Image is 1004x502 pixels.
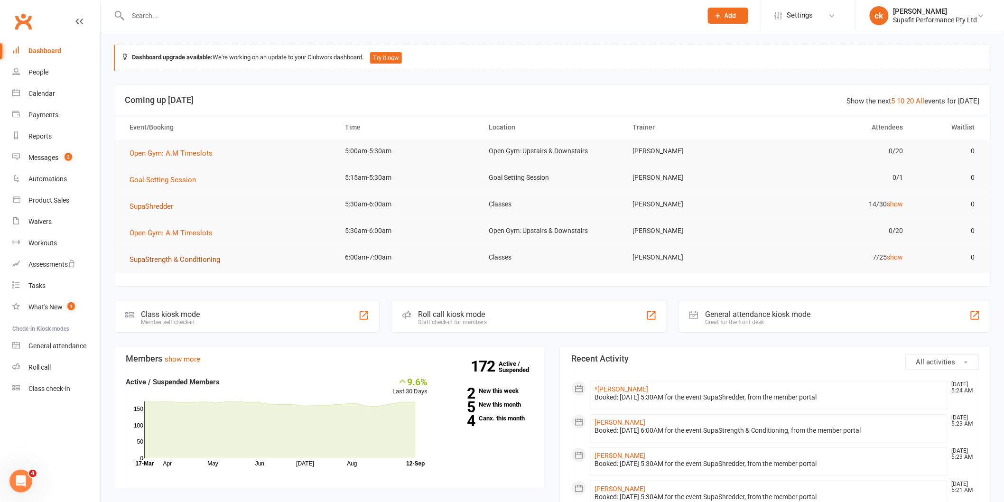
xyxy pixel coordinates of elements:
[624,167,768,189] td: [PERSON_NAME]
[130,176,196,184] span: Goal Setting Session
[12,190,100,211] a: Product Sales
[393,376,428,387] div: 9.6%
[768,193,911,215] td: 14/30
[12,104,100,126] a: Payments
[28,342,86,350] div: General attendance
[165,355,200,363] a: show more
[905,354,979,370] button: All activities
[892,97,895,105] a: 5
[480,246,624,269] td: Classes
[595,385,648,393] a: *[PERSON_NAME]
[480,115,624,139] th: Location
[28,239,57,247] div: Workouts
[595,393,943,401] div: Booked: [DATE] 5:30AM for the event SupaShredder, from the member portal
[595,493,943,501] div: Booked: [DATE] 5:30AM for the event SupaShredder, from the member portal
[337,115,481,139] th: Time
[595,452,645,459] a: [PERSON_NAME]
[28,260,75,268] div: Assessments
[130,148,219,159] button: Open Gym: A.M Timeslots
[911,246,983,269] td: 0
[12,126,100,147] a: Reports
[471,359,499,373] strong: 172
[12,297,100,318] a: What's New1
[12,357,100,378] a: Roll call
[12,147,100,168] a: Messages 2
[624,140,768,162] td: [PERSON_NAME]
[12,62,100,83] a: People
[130,255,220,264] span: SupaStrength & Conditioning
[12,275,100,297] a: Tasks
[418,310,487,319] div: Roll call kiosk mode
[725,12,736,19] span: Add
[595,485,645,493] a: [PERSON_NAME]
[125,9,696,22] input: Search...
[28,282,46,289] div: Tasks
[337,220,481,242] td: 5:30am-6:00am
[768,220,911,242] td: 0/20
[125,95,980,105] h3: Coming up [DATE]
[595,418,645,426] a: [PERSON_NAME]
[121,115,337,139] th: Event/Booking
[29,470,37,477] span: 4
[768,115,911,139] th: Attendees
[768,140,911,162] td: 0/20
[12,168,100,190] a: Automations
[442,400,475,414] strong: 5
[28,196,69,204] div: Product Sales
[11,9,35,33] a: Clubworx
[595,460,943,468] div: Booked: [DATE] 5:30AM for the event SupaShredder, from the member portal
[130,229,213,237] span: Open Gym: A.M Timeslots
[337,140,481,162] td: 5:00am-5:30am
[67,302,75,310] span: 1
[126,354,533,363] h3: Members
[9,470,32,493] iframe: Intercom live chat
[12,211,100,232] a: Waivers
[499,353,540,380] a: 172Active / Suspended
[947,448,978,460] time: [DATE] 5:23 AM
[595,427,943,435] div: Booked: [DATE] 6:00AM for the event SupaStrength & Conditioning, from the member portal
[28,90,55,97] div: Calendar
[370,52,402,64] button: Try it now
[130,174,203,186] button: Goal Setting Session
[887,200,903,208] a: show
[442,415,533,421] a: 4Canx. this month
[911,220,983,242] td: 0
[947,481,978,493] time: [DATE] 5:21 AM
[911,167,983,189] td: 0
[480,167,624,189] td: Goal Setting Session
[916,97,925,105] a: All
[337,193,481,215] td: 5:30am-6:00am
[893,7,977,16] div: [PERSON_NAME]
[12,254,100,275] a: Assessments
[12,83,100,104] a: Calendar
[442,386,475,400] strong: 2
[141,310,200,319] div: Class kiosk mode
[28,363,51,371] div: Roll call
[947,381,978,394] time: [DATE] 5:24 AM
[768,167,911,189] td: 0/1
[337,246,481,269] td: 6:00am-7:00am
[126,378,220,386] strong: Active / Suspended Members
[12,40,100,62] a: Dashboard
[624,246,768,269] td: [PERSON_NAME]
[947,415,978,427] time: [DATE] 5:23 AM
[624,193,768,215] td: [PERSON_NAME]
[442,401,533,408] a: 5New this month
[132,54,213,61] strong: Dashboard upgrade available:
[624,115,768,139] th: Trainer
[911,193,983,215] td: 0
[28,47,61,55] div: Dashboard
[28,385,70,392] div: Class check-in
[887,253,903,261] a: show
[28,175,67,183] div: Automations
[28,132,52,140] div: Reports
[130,149,213,158] span: Open Gym: A.M Timeslots
[28,111,58,119] div: Payments
[897,97,905,105] a: 10
[847,95,980,107] div: Show the next events for [DATE]
[480,140,624,162] td: Open Gym: Upstairs & Downstairs
[480,193,624,215] td: Classes
[141,319,200,325] div: Member self check-in
[893,16,977,24] div: Supafit Performance Pty Ltd
[706,310,811,319] div: General attendance kiosk mode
